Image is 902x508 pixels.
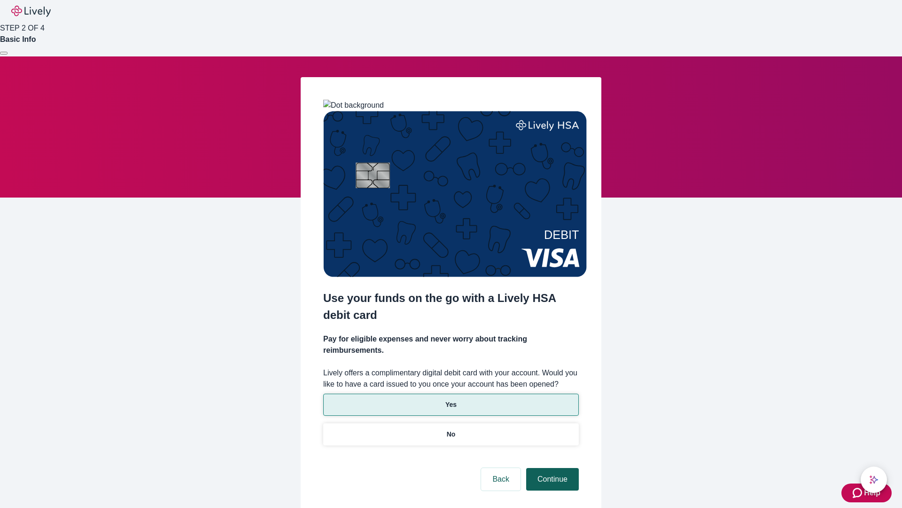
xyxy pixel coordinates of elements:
button: chat [861,467,887,493]
h2: Use your funds on the go with a Lively HSA debit card [323,290,579,324]
button: No [323,423,579,445]
button: Continue [526,468,579,491]
h4: Pay for eligible expenses and never worry about tracking reimbursements. [323,333,579,356]
p: No [447,429,456,439]
span: Help [864,487,880,499]
button: Zendesk support iconHelp [841,484,892,502]
img: Dot background [323,100,384,111]
img: Lively [11,6,51,17]
svg: Lively AI Assistant [869,475,879,484]
p: Yes [445,400,457,410]
button: Yes [323,394,579,416]
img: Debit card [323,111,587,277]
svg: Zendesk support icon [853,487,864,499]
label: Lively offers a complimentary digital debit card with your account. Would you like to have a card... [323,367,579,390]
button: Back [481,468,521,491]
